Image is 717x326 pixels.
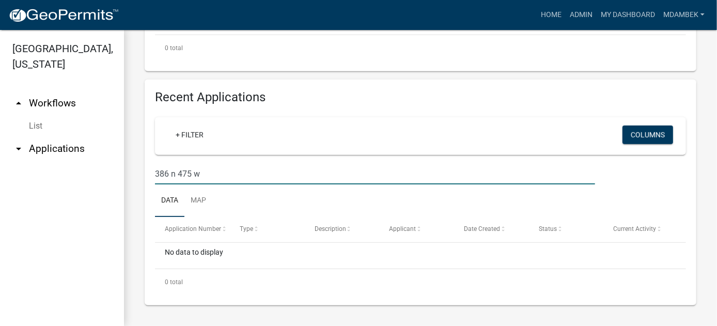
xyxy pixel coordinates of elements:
[315,225,346,232] span: Description
[155,243,686,269] div: No data to display
[230,217,305,242] datatable-header-cell: Type
[613,225,656,232] span: Current Activity
[155,35,686,61] div: 0 total
[566,5,597,25] a: Admin
[12,143,25,155] i: arrow_drop_down
[659,5,709,25] a: mdambek
[155,184,184,218] a: Data
[529,217,604,242] datatable-header-cell: Status
[537,5,566,25] a: Home
[389,225,416,232] span: Applicant
[304,217,379,242] datatable-header-cell: Description
[539,225,557,232] span: Status
[12,97,25,110] i: arrow_drop_up
[622,126,673,144] button: Columns
[454,217,529,242] datatable-header-cell: Date Created
[597,5,659,25] a: My Dashboard
[240,225,253,232] span: Type
[155,217,230,242] datatable-header-cell: Application Number
[184,184,212,218] a: Map
[155,90,686,105] h4: Recent Applications
[155,269,686,295] div: 0 total
[155,163,595,184] input: Search for applications
[464,225,500,232] span: Date Created
[167,126,212,144] a: + Filter
[379,217,454,242] datatable-header-cell: Applicant
[603,217,678,242] datatable-header-cell: Current Activity
[165,225,221,232] span: Application Number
